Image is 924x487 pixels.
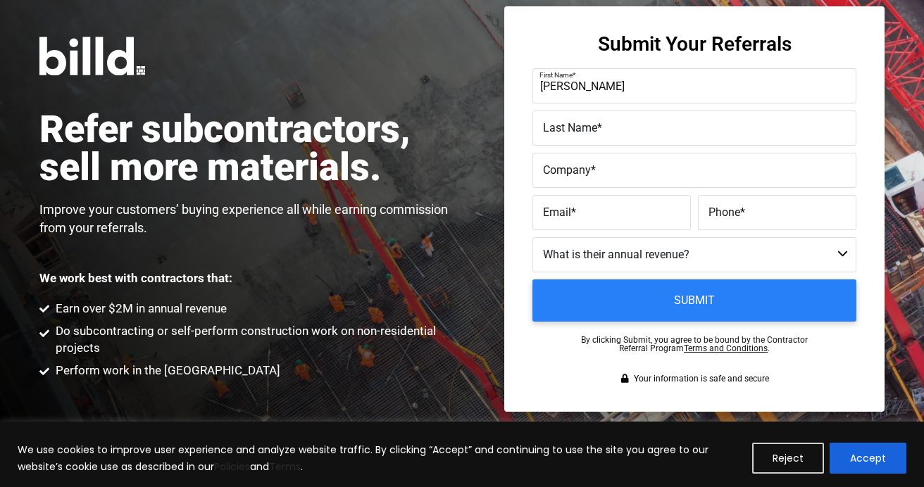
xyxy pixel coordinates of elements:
[39,201,462,237] p: Improve your customers’ buying experience all while earning commission from your referrals.
[52,301,227,317] span: Earn over $2M in annual revenue
[543,205,571,219] span: Email
[39,110,462,186] h1: Refer subcontractors, sell more materials.
[708,205,740,219] span: Phone
[214,460,250,474] a: Policies
[543,121,597,134] span: Last Name
[752,443,824,474] button: Reject
[18,441,742,475] p: We use cookies to improve user experience and analyze website traffic. By clicking “Accept” and c...
[630,374,769,384] span: Your information is safe and secure
[581,336,808,353] p: By clicking Submit, you agree to be bound by the Contractor Referral Program .
[269,460,301,474] a: Terms
[52,323,463,357] span: Do subcontracting or self-perform construction work on non-residential projects
[532,279,856,322] input: Submit
[539,71,573,79] span: First Name
[598,34,792,54] h3: Submit Your Referrals
[52,362,280,379] span: Perform work in the [GEOGRAPHIC_DATA]
[684,343,768,353] a: Terms and Conditions
[39,272,232,284] p: We work best with contractors that:
[543,163,591,177] span: Company
[830,443,906,474] button: Accept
